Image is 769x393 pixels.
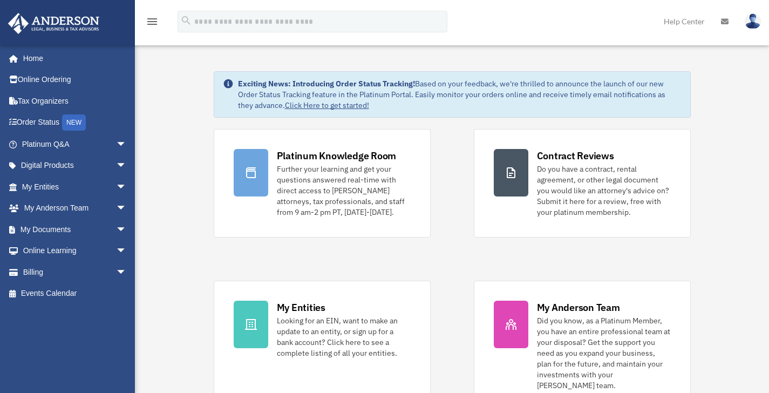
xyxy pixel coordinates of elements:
[8,48,138,69] a: Home
[537,149,614,162] div: Contract Reviews
[8,283,143,304] a: Events Calendar
[116,133,138,155] span: arrow_drop_down
[8,219,143,240] a: My Documentsarrow_drop_down
[8,176,143,198] a: My Entitiesarrow_drop_down
[8,133,143,155] a: Platinum Q&Aarrow_drop_down
[745,13,761,29] img: User Pic
[277,315,411,358] div: Looking for an EIN, want to make an update to an entity, or sign up for a bank account? Click her...
[474,129,691,238] a: Contract Reviews Do you have a contract, rental agreement, or other legal document you would like...
[214,129,431,238] a: Platinum Knowledge Room Further your learning and get your questions answered real-time with dire...
[285,100,369,110] a: Click Here to get started!
[62,114,86,131] div: NEW
[8,261,143,283] a: Billingarrow_drop_down
[116,261,138,283] span: arrow_drop_down
[537,315,671,391] div: Did you know, as a Platinum Member, you have an entire professional team at your disposal? Get th...
[8,198,143,219] a: My Anderson Teamarrow_drop_down
[8,240,143,262] a: Online Learningarrow_drop_down
[8,90,143,112] a: Tax Organizers
[8,112,143,134] a: Order StatusNEW
[116,155,138,177] span: arrow_drop_down
[116,240,138,262] span: arrow_drop_down
[116,219,138,241] span: arrow_drop_down
[146,19,159,28] a: menu
[238,78,682,111] div: Based on your feedback, we're thrilled to announce the launch of our new Order Status Tracking fe...
[146,15,159,28] i: menu
[537,301,620,314] div: My Anderson Team
[537,164,671,218] div: Do you have a contract, rental agreement, or other legal document you would like an attorney's ad...
[116,198,138,220] span: arrow_drop_down
[277,301,325,314] div: My Entities
[277,164,411,218] div: Further your learning and get your questions answered real-time with direct access to [PERSON_NAM...
[238,79,415,89] strong: Exciting News: Introducing Order Status Tracking!
[116,176,138,198] span: arrow_drop_down
[8,69,143,91] a: Online Ordering
[180,15,192,26] i: search
[277,149,397,162] div: Platinum Knowledge Room
[8,155,143,177] a: Digital Productsarrow_drop_down
[5,13,103,34] img: Anderson Advisors Platinum Portal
